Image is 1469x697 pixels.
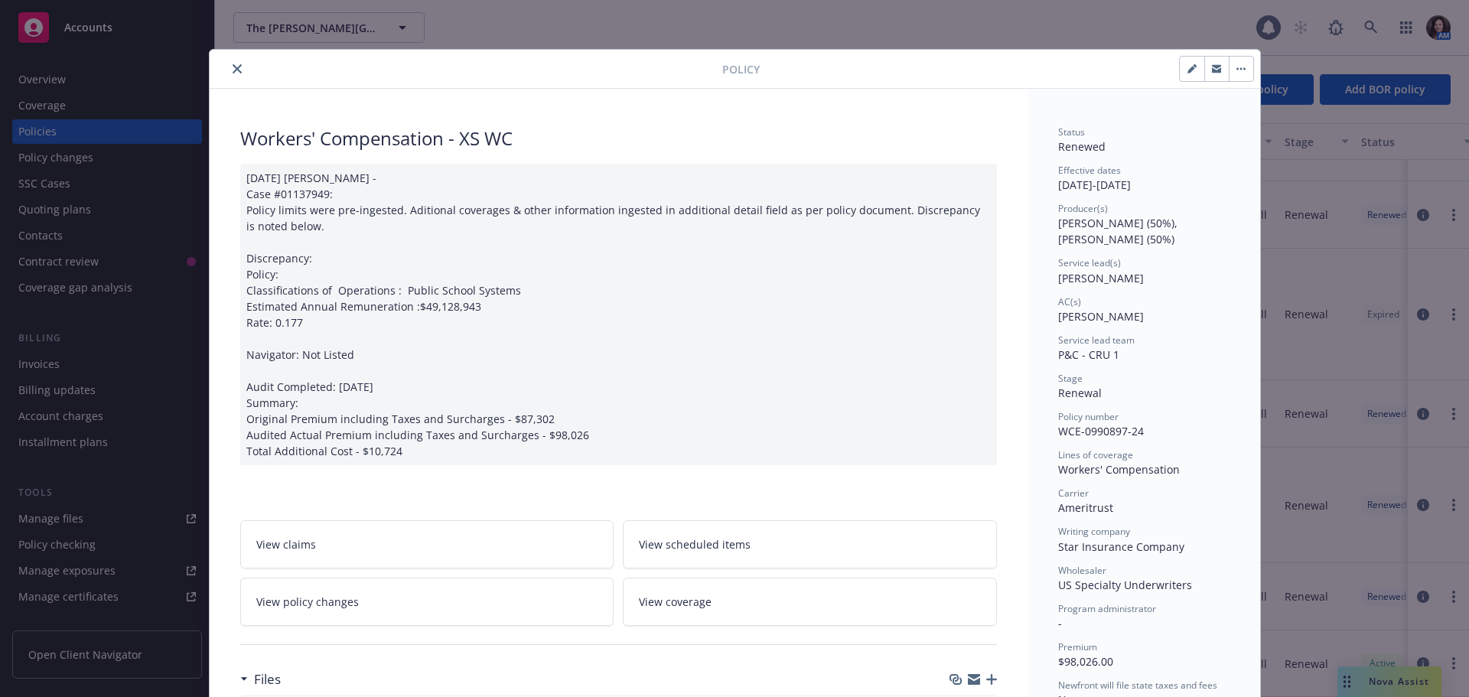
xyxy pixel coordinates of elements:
span: Stage [1058,372,1083,385]
span: [PERSON_NAME] [1058,271,1144,285]
span: Service lead team [1058,334,1135,347]
span: Premium [1058,640,1097,653]
div: Workers' Compensation - XS WC [240,125,997,151]
div: Workers' Compensation [1058,461,1230,477]
span: WCE-0990897-24 [1058,424,1144,438]
span: P&C - CRU 1 [1058,347,1119,362]
button: close [228,60,246,78]
span: Service lead(s) [1058,256,1121,269]
span: Status [1058,125,1085,138]
span: Writing company [1058,525,1130,538]
span: Renewed [1058,139,1106,154]
span: Producer(s) [1058,202,1108,215]
a: View coverage [623,578,997,626]
span: $98,026.00 [1058,654,1113,669]
div: [DATE] - [DATE] [1058,164,1230,193]
span: Wholesaler [1058,564,1106,577]
span: AC(s) [1058,295,1081,308]
span: Program administrator [1058,602,1156,615]
span: US Specialty Underwriters [1058,578,1192,592]
span: [PERSON_NAME] (50%), [PERSON_NAME] (50%) [1058,216,1181,246]
span: View scheduled items [639,536,751,552]
span: Ameritrust [1058,500,1113,515]
span: Policy number [1058,410,1119,423]
span: Policy [722,61,760,77]
a: View policy changes [240,578,614,626]
div: Files [240,669,281,689]
a: View scheduled items [623,520,997,568]
span: Effective dates [1058,164,1121,177]
span: Renewal [1058,386,1102,400]
span: Star Insurance Company [1058,539,1184,554]
span: [PERSON_NAME] [1058,309,1144,324]
div: [DATE] [PERSON_NAME] - Case #01137949: Policy limits were pre-ingested. Aditional coverages & oth... [240,164,997,465]
span: Newfront will file state taxes and fees [1058,679,1217,692]
span: Carrier [1058,487,1089,500]
a: View claims [240,520,614,568]
span: Lines of coverage [1058,448,1133,461]
h3: Files [254,669,281,689]
span: View claims [256,536,316,552]
span: View coverage [639,594,712,610]
span: - [1058,616,1062,630]
span: View policy changes [256,594,359,610]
